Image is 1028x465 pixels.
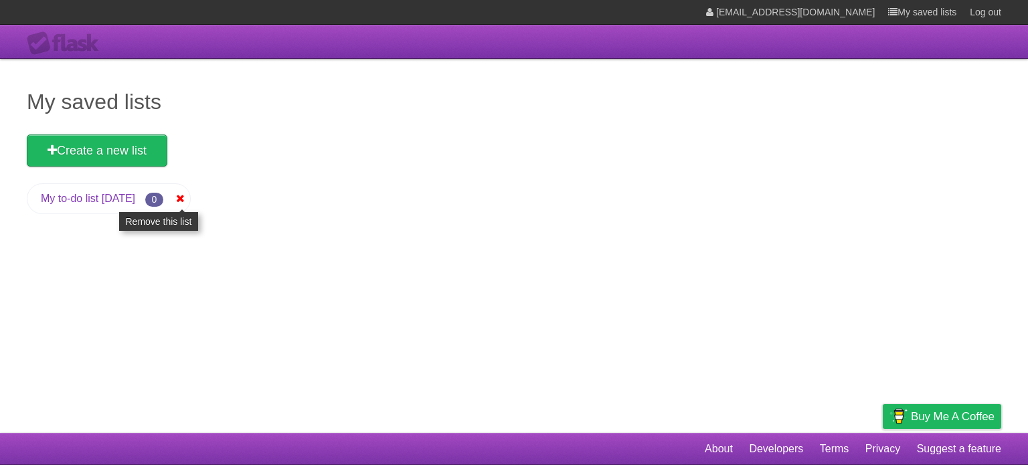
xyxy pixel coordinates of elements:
[41,193,135,204] a: My to-do list [DATE]
[27,86,1001,118] h1: My saved lists
[883,404,1001,429] a: Buy me a coffee
[820,436,849,462] a: Terms
[911,405,995,428] span: Buy me a coffee
[865,436,900,462] a: Privacy
[705,436,733,462] a: About
[889,405,908,428] img: Buy me a coffee
[145,193,164,207] span: 0
[749,436,803,462] a: Developers
[27,31,107,56] div: Flask
[917,436,1001,462] a: Suggest a feature
[27,134,167,167] a: Create a new list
